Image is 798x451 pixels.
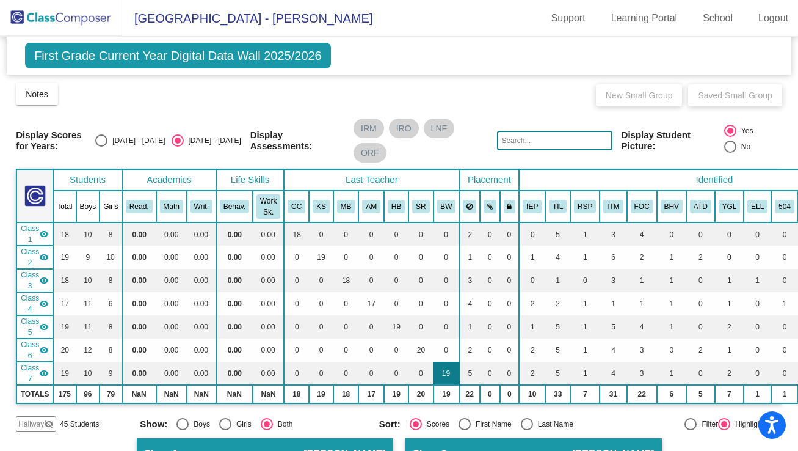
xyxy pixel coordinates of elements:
td: 1 [570,315,600,339]
td: 0 [284,362,309,385]
td: 2 [715,315,744,339]
td: 3 [459,269,480,292]
td: 0 [480,246,500,269]
th: Girls [100,191,122,222]
td: 12 [76,339,100,362]
td: 0.00 [156,292,187,315]
td: 0.00 [216,222,253,246]
td: Heather Bonderer - No Class Name [16,315,53,339]
button: FOC [631,200,653,213]
td: 0 [309,339,333,362]
td: 4 [600,339,626,362]
button: ELL [747,200,767,213]
td: 1 [459,315,480,339]
td: 0 [408,315,433,339]
th: Brooke Wolf [433,191,460,222]
a: Support [542,9,595,28]
span: Display Assessments: [250,130,344,152]
td: 6 [100,292,122,315]
td: 0 [309,292,333,315]
mat-icon: visibility [39,252,49,262]
td: 2 [519,362,545,385]
td: 0 [384,339,408,362]
td: 0 [519,269,545,292]
td: 0 [771,315,798,339]
td: 9 [100,362,122,385]
td: 3 [627,339,657,362]
td: NaN [187,385,216,403]
td: 0 [480,222,500,246]
td: 0 [519,222,545,246]
td: 0 [433,246,460,269]
td: Andrea Marriott - No Class Name [16,292,53,315]
td: NaN [253,385,284,403]
th: Young for grade level [715,191,744,222]
td: 18 [333,269,359,292]
td: NaN [122,385,156,403]
td: 0 [500,269,520,292]
a: School [693,9,742,28]
td: 2 [686,339,715,362]
td: 11 [76,315,100,339]
a: Logout [749,9,798,28]
td: 2 [627,246,657,269]
button: 504 [775,200,794,213]
td: Brooke Wolf - No Class Name [16,362,53,385]
td: 10 [100,246,122,269]
td: 0 [500,339,520,362]
td: 1 [627,292,657,315]
div: [DATE] - [DATE] [184,135,241,146]
button: Writ. [190,200,212,213]
th: Title 1 [545,191,570,222]
td: 0 [284,339,309,362]
td: 1 [657,269,686,292]
span: Class 1 [21,223,39,245]
th: Keep with students [480,191,500,222]
td: 1 [715,339,744,362]
td: 0.00 [216,362,253,385]
td: 0.00 [122,339,156,362]
td: 1 [657,315,686,339]
td: 10 [76,362,100,385]
span: Class 2 [21,246,39,268]
td: Kari Snyder - No Class Name [16,246,53,269]
td: 20 [53,339,76,362]
div: Yes [736,125,753,136]
td: 0.00 [156,362,187,385]
td: 4 [545,246,570,269]
td: 0 [500,222,520,246]
td: 5 [600,315,626,339]
td: 18 [53,269,76,292]
th: Boys [76,191,100,222]
button: HB [388,200,405,213]
td: 0 [771,362,798,385]
mat-chip: LNF [424,119,454,138]
td: 0 [384,222,408,246]
td: 4 [459,292,480,315]
th: Life Skills [216,169,284,191]
td: 0 [358,222,384,246]
mat-chip: IRO [389,119,419,138]
td: 0 [284,246,309,269]
th: Caitlyn Cothern [284,191,309,222]
td: 10 [76,269,100,292]
td: 0 [570,269,600,292]
mat-chip: ORF [354,143,386,163]
td: 0 [657,339,686,362]
th: Difficulty Focusing [627,191,657,222]
td: 0.00 [253,222,284,246]
th: Andrea Marriott [358,191,384,222]
th: Attendance Issues [686,191,715,222]
td: 0.00 [187,292,216,315]
span: Notes [26,89,48,99]
td: 1 [459,246,480,269]
td: 17 [358,292,384,315]
span: Display Student Picture: [622,130,721,152]
td: 0.00 [216,292,253,315]
mat-icon: visibility [39,345,49,355]
td: 0.00 [122,315,156,339]
td: 0 [333,339,359,362]
th: Kari Snyder [309,191,333,222]
td: 2 [459,222,480,246]
td: 5 [545,362,570,385]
